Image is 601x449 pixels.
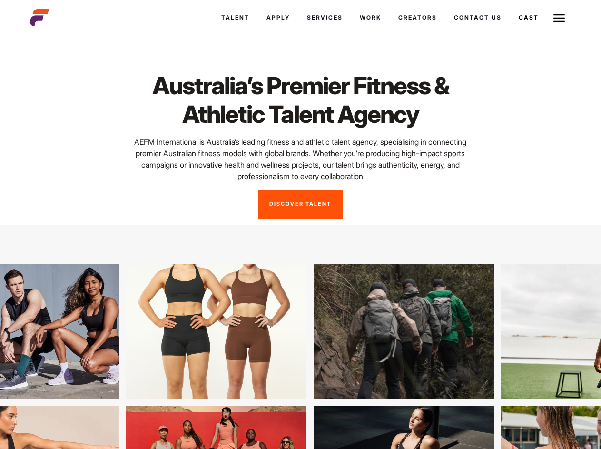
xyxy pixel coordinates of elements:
a: Creators [390,5,445,30]
p: AEFM International is Australia’s leading fitness and athletic talent agency, specialising in con... [122,136,479,182]
a: Apply [258,5,298,30]
a: Discover Talent [258,190,343,219]
img: cropped-aefm-brand-fav-22-square.png [30,8,49,27]
a: Cast [510,5,547,30]
h1: Australia’s Premier Fitness & Athletic Talent Agency [122,71,479,129]
a: Services [298,5,351,30]
a: Talent [213,5,258,30]
img: Burger icon [553,12,565,24]
a: Contact Us [445,5,510,30]
img: ljhvjy [283,264,463,399]
a: Work [351,5,390,30]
